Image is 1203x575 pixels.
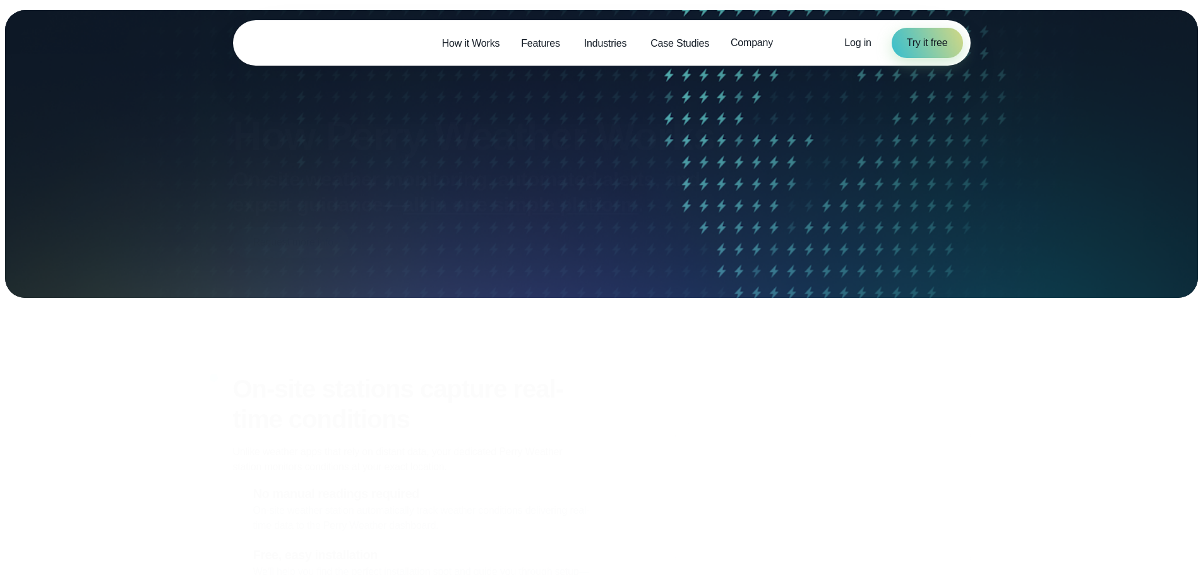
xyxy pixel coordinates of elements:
[650,36,709,51] span: Case Studies
[442,36,500,51] span: How it Works
[431,30,511,56] a: How it Works
[521,36,560,51] span: Features
[640,30,720,56] a: Case Studies
[907,35,948,50] span: Try it free
[892,28,963,58] a: Try it free
[844,35,871,50] a: Log in
[584,36,626,51] span: Industries
[731,35,773,50] span: Company
[844,37,871,48] span: Log in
